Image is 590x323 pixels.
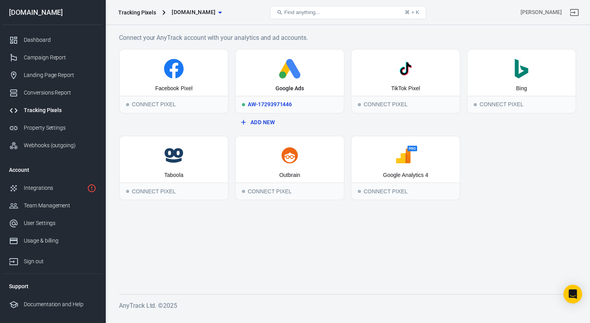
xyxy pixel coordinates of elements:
a: Landing Page Report [3,66,103,84]
a: Sign out [3,250,103,270]
div: Google Analytics 4 [383,171,428,179]
div: Tracking Pixels [24,106,96,114]
button: Facebook PixelConnect PixelConnect Pixel [119,49,229,114]
span: Connect Pixel [242,190,245,193]
div: Connect Pixel [352,96,460,113]
div: Connect Pixel [120,182,228,200]
div: Dashboard [24,36,96,44]
a: Sign out [565,3,584,22]
li: Account [3,161,103,179]
button: BingConnect PixelConnect Pixel [467,49,576,114]
h6: Connect your AnyTrack account with your analytics and ad accounts. [119,33,576,43]
div: Connect Pixel [236,182,344,200]
div: AW-17293971446 [236,96,344,113]
div: Bing [516,85,527,93]
div: Usage & billing [24,237,96,245]
button: [DOMAIN_NAME] [169,5,225,20]
button: TaboolaConnect PixelConnect Pixel [119,136,229,200]
span: Running [242,103,245,106]
button: Add New [238,115,341,130]
div: Landing Page Report [24,71,96,79]
span: vitorama.com [172,7,215,17]
div: Open Intercom Messenger [563,285,582,303]
div: Campaign Report [24,54,96,62]
div: ⌘ + K [405,9,419,15]
div: Tracking Pixels [118,9,156,16]
span: Connect Pixel [358,190,361,193]
h6: AnyTrack Ltd. © 2025 [119,301,576,311]
div: Integrations [24,184,84,192]
div: Facebook Pixel [155,85,193,93]
div: TikTok Pixel [391,85,420,93]
a: Tracking Pixels [3,102,103,119]
div: Conversions Report [24,89,96,97]
button: TikTok PixelConnect PixelConnect Pixel [351,49,460,114]
span: Find anything... [284,9,320,15]
div: Connect Pixel [467,96,576,113]
div: [DOMAIN_NAME] [3,9,103,16]
a: Conversions Report [3,84,103,102]
li: Support [3,277,103,296]
a: Webhooks (outgoing) [3,137,103,154]
div: User Settings [24,219,96,227]
button: Find anything...⌘ + K [270,6,426,19]
a: Integrations [3,179,103,197]
span: Connect Pixel [358,103,361,106]
span: Connect Pixel [126,103,129,106]
button: OutbrainConnect PixelConnect Pixel [235,136,345,200]
div: Sign out [24,257,96,266]
div: Documentation and Help [24,300,96,309]
div: Connect Pixel [120,96,228,113]
div: Google Ads [275,85,304,93]
div: Property Settings [24,124,96,132]
button: Google Analytics 4Connect PixelConnect Pixel [351,136,460,200]
svg: 1 networks not verified yet [87,184,96,193]
span: Connect Pixel [474,103,477,106]
span: Connect Pixel [126,190,129,193]
div: Account id: jKzc0AbW [521,8,562,16]
a: Property Settings [3,119,103,137]
div: Outbrain [279,171,300,179]
div: Webhooks (outgoing) [24,141,96,150]
div: Connect Pixel [352,182,460,200]
a: Campaign Report [3,49,103,66]
a: Dashboard [3,31,103,49]
a: User Settings [3,214,103,232]
a: Team Management [3,197,103,214]
a: Google AdsRunningAW-17293971446 [235,49,345,114]
div: Taboola [164,171,183,179]
a: Usage & billing [3,232,103,250]
div: Team Management [24,202,96,210]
